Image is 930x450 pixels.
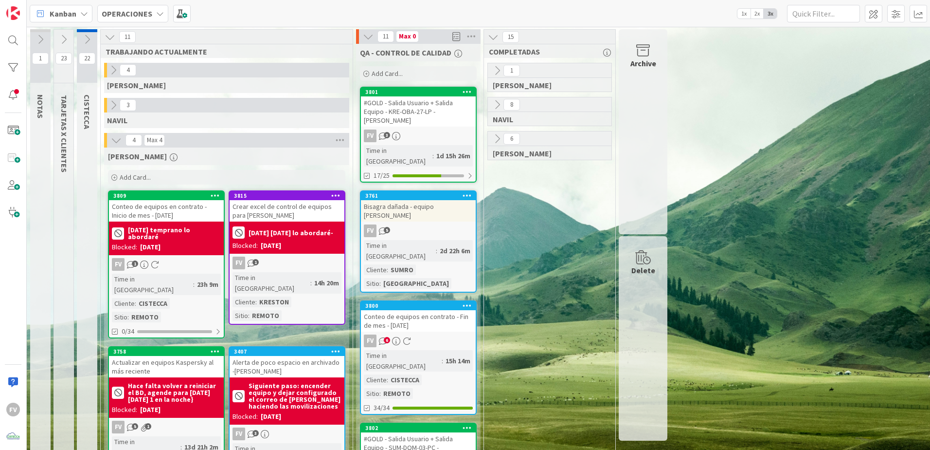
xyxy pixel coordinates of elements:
[787,5,860,22] input: Quick Filter...
[36,94,45,118] span: NOTAS
[120,64,136,76] span: 4
[381,388,413,399] div: REMOTO
[361,88,476,96] div: 3801
[364,388,379,399] div: Sitio
[489,47,603,56] span: COMPLETADAS
[109,347,224,356] div: 3758
[107,115,127,125] span: NAVIL
[230,347,344,377] div: 3407Alerta de poco espacio en archivado -[PERSON_NAME]
[365,89,476,95] div: 3801
[112,258,125,271] div: FV
[365,425,476,431] div: 3802
[140,242,161,252] div: [DATE]
[502,31,519,43] span: 15
[437,245,473,256] div: 2d 22h 6m
[384,227,390,233] span: 5
[261,241,281,251] div: [DATE]
[364,240,436,262] div: Time in [GEOGRAPHIC_DATA]
[120,173,151,182] span: Add Card...
[234,348,344,355] div: 3407
[384,132,390,138] span: 3
[132,423,138,430] span: 5
[109,258,224,271] div: FV
[109,200,224,222] div: Conteo de equipos en contrato - Inicio de mes - [DATE]
[361,191,476,222] div: 3761Bisagra dañada - equipo [PERSON_NAME]
[503,99,520,111] span: 8
[6,403,20,416] div: FV
[364,278,379,289] div: Sitio
[361,424,476,432] div: 3802
[493,149,599,158] span: FERNANDO
[230,428,344,440] div: FV
[232,272,310,294] div: Time in [GEOGRAPHIC_DATA]
[106,47,340,56] span: TRABAJANDO ACTUALMENTE
[125,134,142,146] span: 4
[751,9,764,19] span: 2x
[364,375,387,385] div: Cliente
[361,96,476,127] div: #GOLD - Salida Usuario + Salida Equipo - KRE-OBA-27-LP - [PERSON_NAME]
[113,192,224,199] div: 3809
[232,428,245,440] div: FV
[252,259,259,265] span: 1
[630,57,656,69] div: Archive
[232,241,258,251] div: Blocked:
[107,80,166,90] span: GABRIEL
[365,302,476,309] div: 3800
[59,95,69,172] span: TARJETAS X CLIENTES
[434,150,473,161] div: 1d 15h 26m
[112,312,127,322] div: Sitio
[364,145,432,167] div: Time in [GEOGRAPHIC_DATA]
[193,279,195,290] span: :
[360,48,451,57] span: QA - CONTROL DE CALIDAD
[365,192,476,199] div: 3761
[361,301,476,332] div: 3800Conteo de equipos en contrato - Fin de mes - [DATE]
[119,31,136,43] span: 11
[79,53,95,64] span: 22
[55,53,72,64] span: 23
[436,245,437,256] span: :
[129,312,161,322] div: REMOTO
[388,375,422,385] div: CISTECCA
[248,310,250,321] span: :
[230,257,344,269] div: FV
[361,335,476,347] div: FV
[112,405,137,415] div: Blocked:
[234,192,344,199] div: 3815
[388,264,416,275] div: SUMRO
[109,356,224,377] div: Actualizar en equipos Kaspersky al más reciente
[443,356,473,366] div: 15h 14m
[109,191,224,200] div: 3809
[364,335,376,347] div: FV
[112,242,137,252] div: Blocked:
[764,9,777,19] span: 3x
[361,225,476,237] div: FV
[230,356,344,377] div: Alerta de poco espacio en archivado -[PERSON_NAME]
[493,114,599,124] span: NAVIL
[377,31,394,42] span: 11
[261,412,281,422] div: [DATE]
[230,347,344,356] div: 3407
[631,264,655,276] div: Delete
[374,403,390,413] span: 34/34
[122,326,134,337] span: 0/34
[364,225,376,237] div: FV
[379,388,381,399] span: :
[493,80,599,90] span: GABRIEL
[503,133,520,145] span: 6
[364,264,387,275] div: Cliente
[112,421,125,433] div: FV
[50,8,76,19] span: Kanban
[737,9,751,19] span: 1x
[6,430,20,444] img: avatar
[387,264,388,275] span: :
[232,310,248,321] div: Sitio
[374,170,390,181] span: 17/25
[312,278,341,288] div: 14h 20m
[361,191,476,200] div: 3761
[364,350,442,372] div: Time in [GEOGRAPHIC_DATA]
[102,9,152,19] b: OPERACIONES
[109,421,224,433] div: FV
[135,298,136,309] span: :
[250,310,282,321] div: REMOTO
[364,130,376,142] div: FV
